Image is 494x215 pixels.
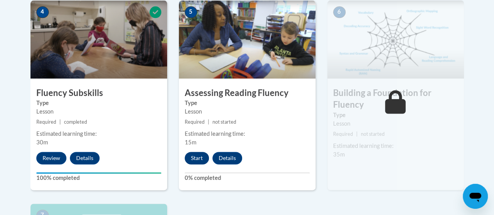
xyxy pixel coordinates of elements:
div: Your progress [36,172,161,174]
iframe: Button to launch messaging window [463,184,488,209]
div: Estimated learning time: [36,130,161,138]
img: Course Image [327,0,464,78]
span: Required [36,119,56,125]
div: Estimated learning time: [185,130,310,138]
label: Type [185,99,310,107]
span: 35m [333,151,345,158]
span: not started [212,119,236,125]
span: Required [185,119,205,125]
button: Review [36,152,66,164]
span: 30m [36,139,48,146]
div: Lesson [185,107,310,116]
span: 4 [36,6,49,18]
label: 0% completed [185,174,310,182]
h3: Building a Foundation for Fluency [327,87,464,111]
h3: Fluency Subskills [30,87,167,99]
label: 100% completed [36,174,161,182]
span: completed [64,119,87,125]
img: Course Image [30,0,167,78]
button: Start [185,152,209,164]
div: Estimated learning time: [333,142,458,150]
span: Required [333,131,353,137]
span: | [59,119,61,125]
button: Details [70,152,100,164]
label: Type [333,111,458,119]
span: not started [361,131,385,137]
label: Type [36,99,161,107]
span: 5 [185,6,197,18]
div: Lesson [36,107,161,116]
button: Details [212,152,242,164]
span: 6 [333,6,346,18]
span: | [356,131,358,137]
span: | [208,119,209,125]
img: Course Image [179,0,316,78]
h3: Assessing Reading Fluency [179,87,316,99]
span: 15m [185,139,196,146]
div: Lesson [333,119,458,128]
